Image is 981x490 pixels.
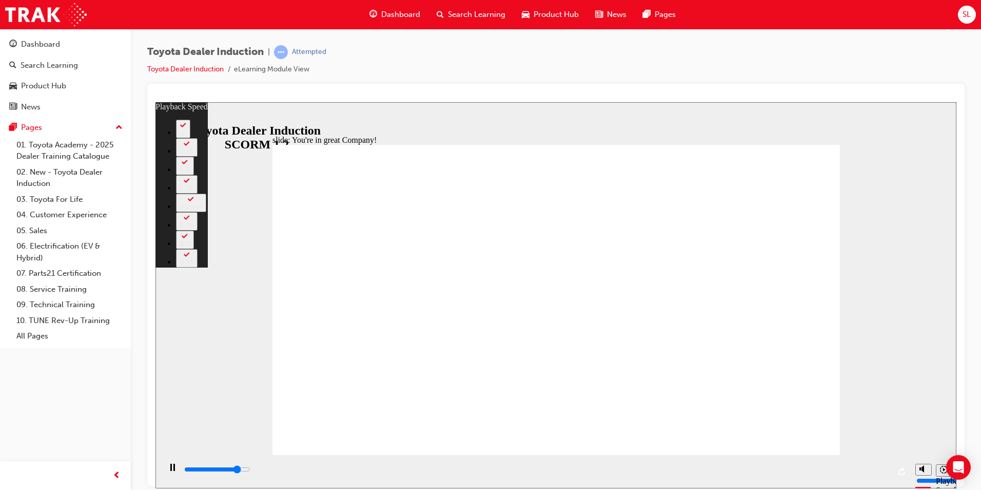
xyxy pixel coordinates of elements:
[760,362,776,373] button: Mute (Ctrl+Alt+M)
[12,223,127,239] a: 05. Sales
[12,328,127,344] a: All Pages
[595,8,603,21] span: news-icon
[147,46,264,58] span: Toyota Dealer Induction
[655,9,676,21] span: Pages
[4,77,127,96] a: Product Hub
[12,297,127,313] a: 09. Technical Training
[437,8,444,21] span: search-icon
[381,9,420,21] span: Dashboard
[12,192,127,208] a: 03. Toyota For Life
[12,281,127,297] a: 08. Service Training
[4,98,127,117] a: News
[5,353,755,386] div: playback controls
[12,266,127,281] a: 07. Parts21 Certification
[534,9,579,21] span: Product Hub
[274,45,288,59] span: learningRecordVerb_ATTEMPT-icon
[587,4,635,25] a: news-iconNews
[761,374,827,383] input: volume
[21,39,60,50] div: Dashboard
[448,9,505,21] span: Search Learning
[4,33,127,118] button: DashboardSearch LearningProduct HubNews
[21,80,66,92] div: Product Hub
[12,164,127,192] a: 02. New - Toyota Dealer Induction
[643,8,651,21] span: pages-icon
[369,8,377,21] span: guage-icon
[21,122,42,134] div: Pages
[635,4,684,25] a: pages-iconPages
[4,56,127,75] a: Search Learning
[9,123,17,133] span: pages-icon
[5,3,87,26] img: Trak
[25,27,31,34] div: 2
[9,103,17,112] span: news-icon
[361,4,428,25] a: guage-iconDashboard
[958,6,976,24] button: SL
[780,374,796,393] div: Playback Speed
[21,60,78,71] div: Search Learning
[147,65,224,73] a: Toyota Dealer Induction
[9,61,16,70] span: search-icon
[428,4,514,25] a: search-iconSearch Learning
[963,9,971,21] span: SL
[780,362,796,374] button: Playback speed
[514,4,587,25] a: car-iconProduct Hub
[4,118,127,137] button: Pages
[755,353,796,386] div: misc controls
[946,455,971,480] div: Open Intercom Messenger
[115,121,123,135] span: up-icon
[12,137,127,164] a: 01. Toyota Academy - 2025 Dealer Training Catalogue
[5,361,23,379] button: Pause (Ctrl+Alt+P)
[12,238,127,266] a: 06. Electrification (EV & Hybrid)
[739,362,755,378] button: Replay (Ctrl+Alt+R)
[113,469,121,482] span: prev-icon
[21,101,41,113] div: News
[292,47,326,57] div: Attempted
[9,40,17,49] span: guage-icon
[607,9,626,21] span: News
[21,17,35,36] button: 2
[12,313,127,329] a: 10. TUNE Rev-Up Training
[522,8,529,21] span: car-icon
[29,363,95,371] input: slide progress
[12,207,127,223] a: 04. Customer Experience
[268,46,270,58] span: |
[234,64,309,76] li: eLearning Module View
[9,82,17,91] span: car-icon
[4,35,127,54] a: Dashboard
